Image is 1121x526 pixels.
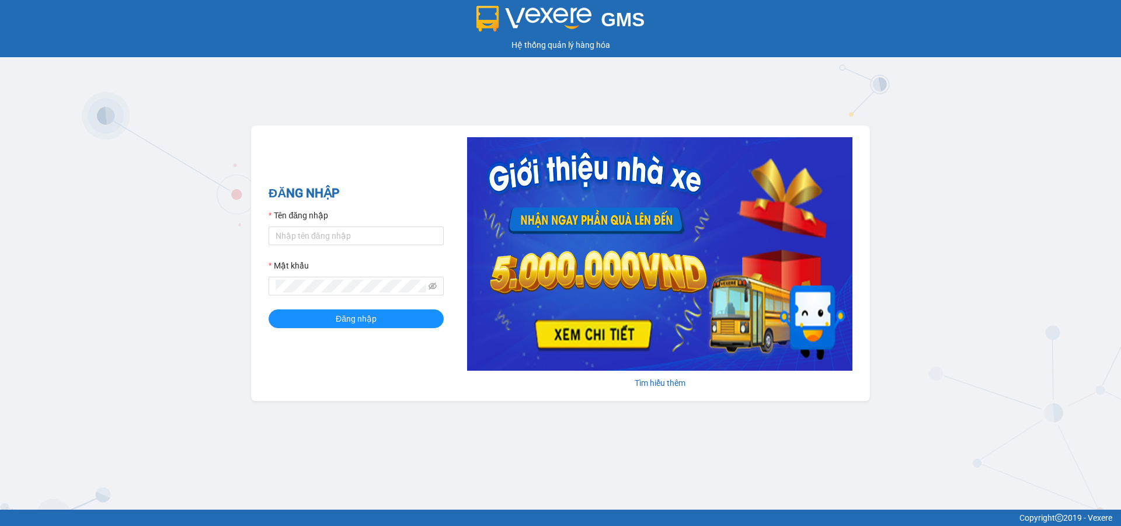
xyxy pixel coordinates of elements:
div: Tìm hiểu thêm [467,377,852,389]
h2: ĐĂNG NHẬP [269,184,444,203]
div: Hệ thống quản lý hàng hóa [3,39,1118,51]
button: Đăng nhập [269,309,444,328]
input: Mật khẩu [276,280,426,292]
span: GMS [601,9,645,30]
label: Mật khẩu [269,259,309,272]
label: Tên đăng nhập [269,209,328,222]
div: Copyright 2019 - Vexere [9,511,1112,524]
span: eye-invisible [429,282,437,290]
input: Tên đăng nhập [269,227,444,245]
img: logo 2 [476,6,592,32]
img: banner-0 [467,137,852,371]
span: Đăng nhập [336,312,377,325]
a: GMS [476,18,645,27]
span: copyright [1055,514,1063,522]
